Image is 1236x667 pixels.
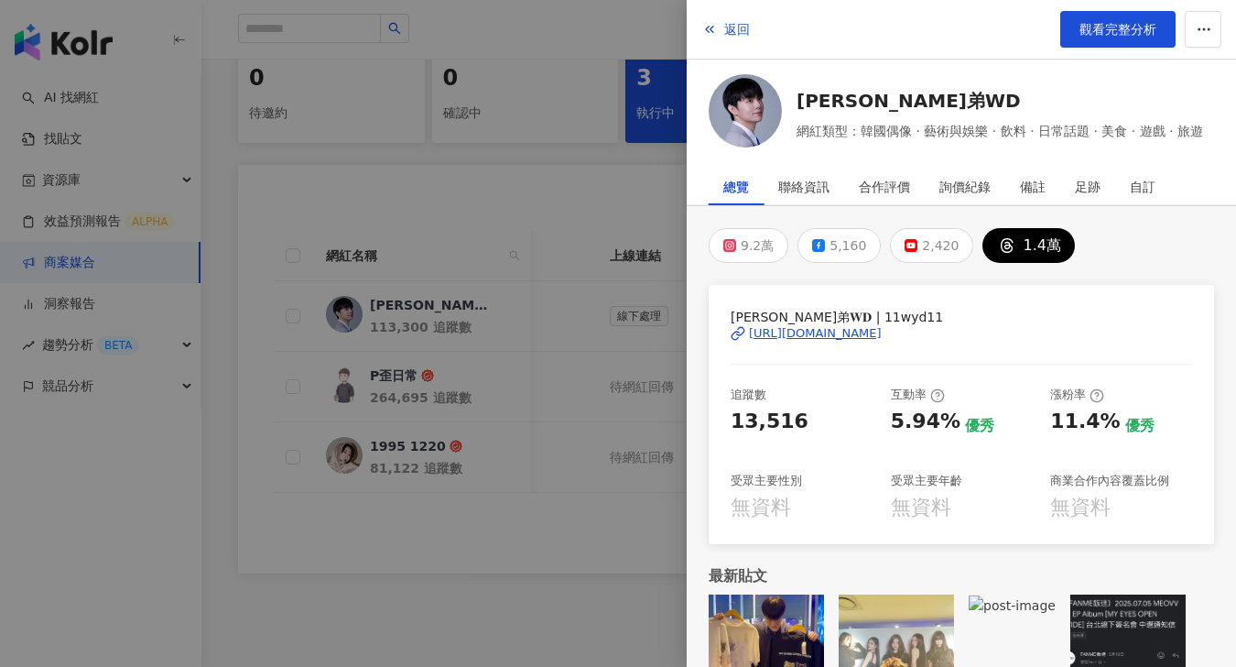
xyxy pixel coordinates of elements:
div: 1.4萬 [1023,233,1060,258]
div: 總覽 [723,169,749,205]
div: 5,160 [829,233,866,258]
div: 追蹤數 [731,387,766,403]
div: 詢價紀錄 [939,169,991,205]
span: 返回 [724,22,750,37]
div: [URL][DOMAIN_NAME] [749,325,882,342]
button: 2,420 [890,228,973,263]
button: 返回 [701,11,751,48]
button: 1.4萬 [982,228,1074,263]
img: KOL Avatar [709,74,782,148]
div: 自訂 [1130,169,1155,205]
div: 合作評價 [859,169,910,205]
a: KOL Avatar [709,74,782,154]
div: 5.94% [891,408,960,436]
div: 受眾主要性別 [731,473,802,489]
div: 9.2萬 [741,233,774,258]
div: 商業合作內容覆蓋比例 [1050,473,1169,489]
div: 備註 [1020,169,1046,205]
button: 9.2萬 [709,228,788,263]
span: 觀看完整分析 [1079,22,1156,37]
div: 足跡 [1075,169,1100,205]
span: [PERSON_NAME]弟𝐖𝐃 | 11wyd11 [731,307,1192,327]
div: 無資料 [731,494,791,522]
span: 網紅類型：韓國偶像 · 藝術與娛樂 · 飲料 · 日常話題 · 美食 · 遊戲 · 旅遊 [797,121,1203,141]
button: 5,160 [797,228,881,263]
div: 漲粉率 [1050,387,1104,403]
div: 優秀 [1125,416,1155,436]
a: 觀看完整分析 [1060,11,1176,48]
div: 互動率 [891,387,945,403]
div: 11.4% [1050,408,1120,436]
div: 無資料 [891,494,951,522]
div: 2,420 [922,233,959,258]
div: 優秀 [965,416,994,436]
a: [URL][DOMAIN_NAME] [731,325,1192,342]
img: post-image [969,596,1056,616]
div: 無資料 [1050,494,1111,522]
div: 最新貼文 [709,566,1214,586]
div: 受眾主要年齡 [891,473,962,489]
div: 13,516 [731,408,808,436]
div: 聯絡資訊 [778,169,829,205]
a: [PERSON_NAME]弟WD [797,88,1203,114]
